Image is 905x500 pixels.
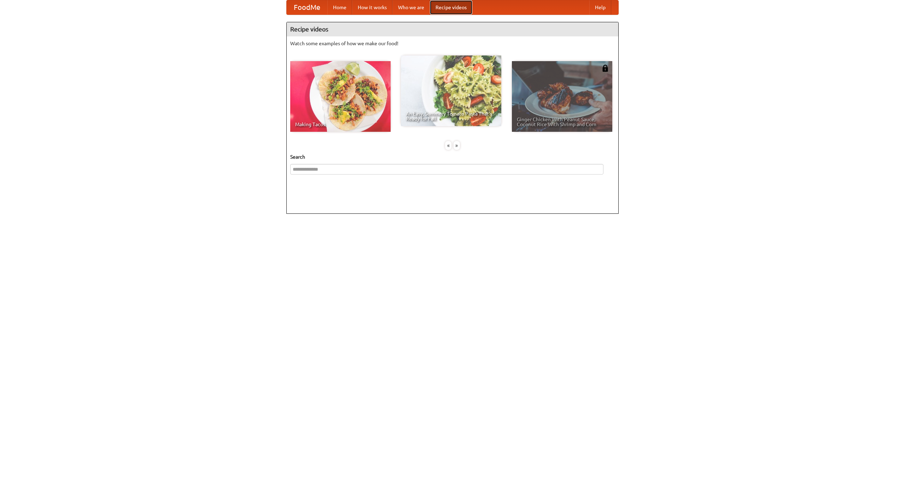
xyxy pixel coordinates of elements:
span: Making Tacos [295,122,386,127]
a: Who we are [392,0,430,14]
div: « [445,141,451,150]
h5: Search [290,153,615,160]
a: Recipe videos [430,0,472,14]
span: An Easy, Summery Tomato Pasta That's Ready for Fall [406,111,496,121]
img: 483408.png [602,65,609,72]
h4: Recipe videos [287,22,618,36]
a: Help [589,0,611,14]
p: Watch some examples of how we make our food! [290,40,615,47]
a: Making Tacos [290,61,391,132]
a: An Easy, Summery Tomato Pasta That's Ready for Fall [401,55,501,126]
div: » [454,141,460,150]
a: FoodMe [287,0,327,14]
a: How it works [352,0,392,14]
a: Home [327,0,352,14]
